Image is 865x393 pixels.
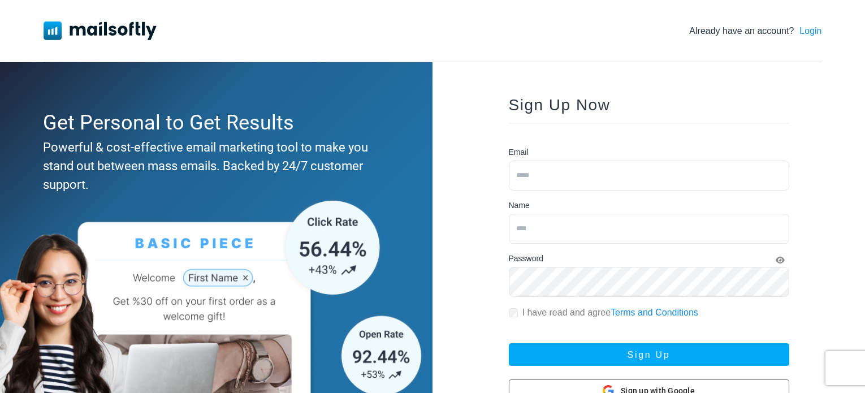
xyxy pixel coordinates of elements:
[522,306,698,319] label: I have read and agree
[509,343,789,366] button: Sign Up
[43,107,384,138] div: Get Personal to Get Results
[43,138,384,194] div: Powerful & cost-effective email marketing tool to make you stand out between mass emails. Backed ...
[776,256,785,264] i: Show Password
[611,308,698,317] a: Terms and Conditions
[509,253,543,265] label: Password
[689,24,821,38] div: Already have an account?
[509,96,611,114] span: Sign Up Now
[799,24,821,38] a: Login
[509,200,530,211] label: Name
[44,21,157,40] img: Mailsoftly
[509,146,529,158] label: Email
